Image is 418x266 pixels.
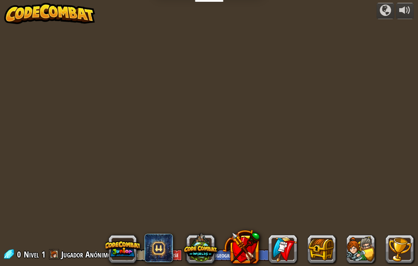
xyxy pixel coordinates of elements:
[61,249,111,260] span: Jugador Anónimo
[41,249,45,260] span: 1
[377,3,394,19] button: Campañas
[396,3,414,19] button: Ajustar el volúmen
[24,249,39,260] span: Nivel
[4,3,95,24] img: CodeCombat - Learn how to code by playing a game
[17,249,23,260] span: 0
